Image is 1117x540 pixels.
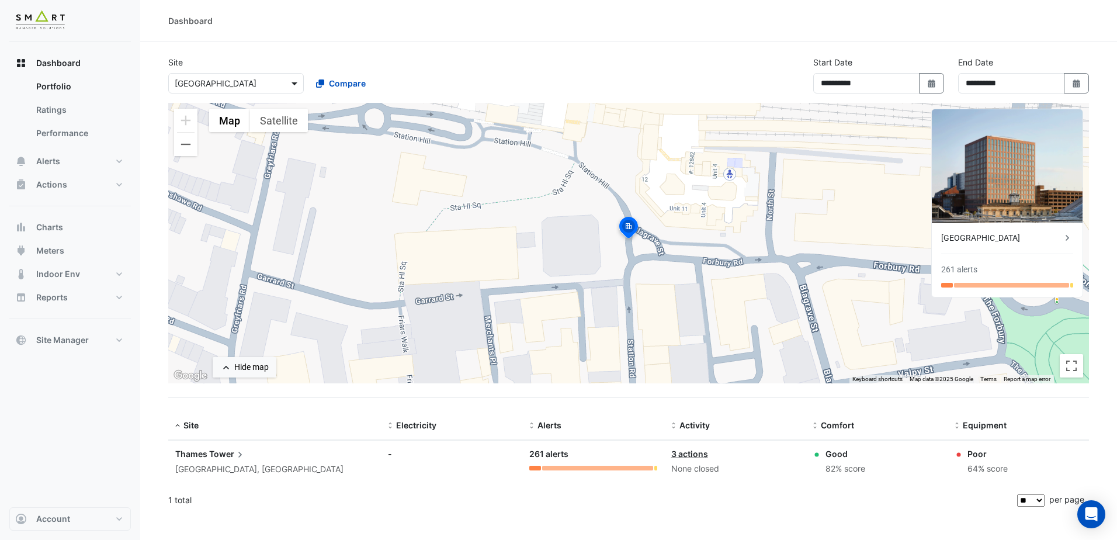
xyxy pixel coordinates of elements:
span: Site Manager [36,334,89,346]
div: 261 alerts [941,264,977,276]
a: Performance [27,122,131,145]
button: Actions [9,173,131,196]
span: Alerts [537,420,561,430]
button: Hide map [213,357,276,378]
div: [GEOGRAPHIC_DATA] [941,232,1062,244]
div: 82% score [825,462,865,476]
div: 64% score [967,462,1008,476]
span: Alerts [36,155,60,167]
div: Dashboard [9,75,131,150]
a: Report a map error [1004,376,1050,382]
button: Reports [9,286,131,309]
a: 3 actions [671,449,708,459]
fa-icon: Select Date [927,78,937,88]
button: Show street map [209,109,250,132]
a: Portfolio [27,75,131,98]
app-icon: Reports [15,292,27,303]
button: Dashboard [9,51,131,75]
div: Poor [967,448,1008,460]
app-icon: Alerts [15,155,27,167]
img: site-pin-selected.svg [616,215,641,243]
div: Good [825,448,865,460]
label: Site [168,56,183,68]
span: Actions [36,179,67,191]
a: Open this area in Google Maps (opens a new window) [171,368,210,383]
button: Account [9,507,131,531]
div: Open Intercom Messenger [1077,500,1105,528]
app-icon: Dashboard [15,57,27,69]
label: Start Date [813,56,852,68]
button: Charts [9,216,131,239]
button: Zoom out [174,133,197,156]
span: Account [36,513,70,525]
button: Show satellite imagery [250,109,308,132]
span: Comfort [821,420,854,430]
a: Terms (opens in new tab) [980,376,997,382]
span: Activity [679,420,710,430]
span: Meters [36,245,64,257]
div: Hide map [234,361,269,373]
button: Keyboard shortcuts [852,375,903,383]
span: Reports [36,292,68,303]
img: Google [171,368,210,383]
span: Tower [209,448,246,461]
app-icon: Actions [15,179,27,191]
span: Map data ©2025 Google [910,376,973,382]
span: Charts [36,221,63,233]
app-icon: Meters [15,245,27,257]
span: Indoor Env [36,268,80,280]
a: Ratings [27,98,131,122]
div: Dashboard [168,15,213,27]
label: End Date [958,56,993,68]
span: Site [183,420,199,430]
fa-icon: Select Date [1071,78,1082,88]
span: Electricity [396,420,436,430]
button: Alerts [9,150,131,173]
button: Meters [9,239,131,262]
button: Compare [308,73,373,94]
img: Thames Tower [932,109,1083,223]
img: Company Logo [14,9,67,33]
app-icon: Indoor Env [15,268,27,280]
button: Indoor Env [9,262,131,286]
span: Dashboard [36,57,81,69]
div: None closed [671,462,799,476]
span: Thames [175,449,207,459]
div: 261 alerts [529,448,657,461]
button: Toggle fullscreen view [1060,354,1083,378]
app-icon: Site Manager [15,334,27,346]
div: 1 total [168,486,1015,515]
button: Zoom in [174,109,197,132]
app-icon: Charts [15,221,27,233]
span: Compare [329,77,366,89]
button: Site Manager [9,328,131,352]
span: Equipment [963,420,1007,430]
span: per page [1049,494,1084,504]
div: - [388,448,515,460]
div: [GEOGRAPHIC_DATA], [GEOGRAPHIC_DATA] [175,463,374,476]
